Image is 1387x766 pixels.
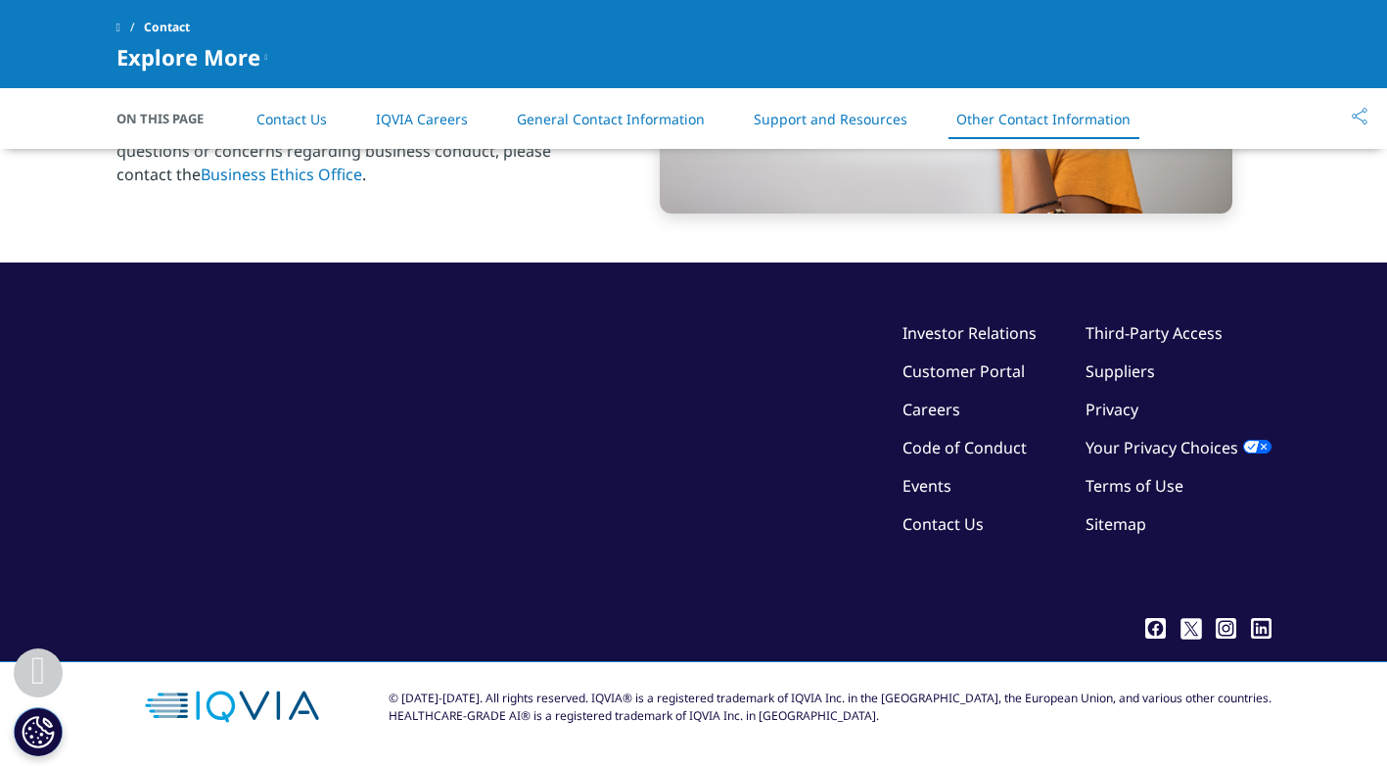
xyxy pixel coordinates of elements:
[902,475,951,497] a: Events
[902,513,984,535] a: Contact Us
[376,110,468,128] a: IQVIA Careers
[116,45,260,69] span: Explore More
[902,399,960,420] a: Careers
[956,110,1131,128] a: Other Contact Information
[517,110,705,128] a: General Contact Information
[902,437,1027,458] a: Code of Conduct
[1086,513,1146,535] a: Sitemap
[1086,322,1223,344] a: Third-Party Access
[201,164,362,185] a: Business Ethics Office
[1086,475,1183,497] a: Terms of Use
[902,360,1025,382] a: Customer Portal
[116,109,224,128] span: On This Page
[256,110,327,128] a: Contact Us
[144,10,190,45] span: Contact
[14,707,63,756] button: Cookies Settings
[389,690,1271,725] div: © [DATE]-[DATE]. All rights reserved. IQVIA® is a registered trademark of IQVIA Inc. in the [GEOG...
[754,110,907,128] a: Support and Resources
[1086,360,1155,382] a: Suppliers
[1086,399,1138,420] a: Privacy
[1086,437,1271,458] a: Your Privacy Choices
[902,322,1037,344] a: Investor Relations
